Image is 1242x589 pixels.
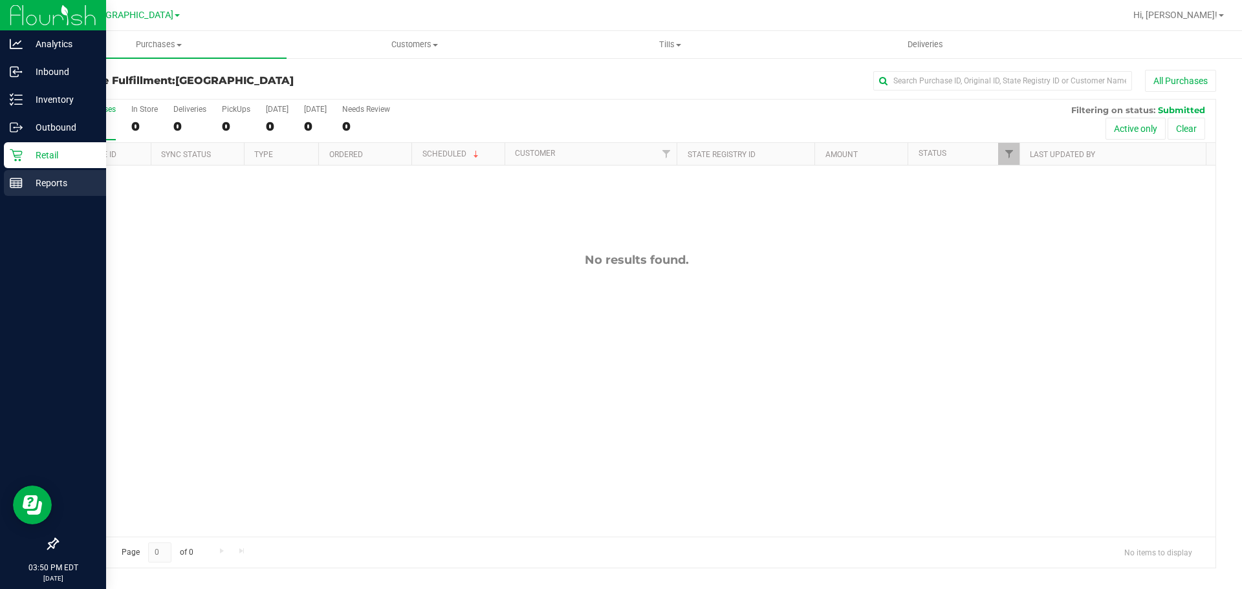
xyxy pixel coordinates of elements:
a: Sync Status [161,150,211,159]
div: Needs Review [342,105,390,114]
a: Ordered [329,150,363,159]
div: Deliveries [173,105,206,114]
a: Customers [287,31,542,58]
p: Reports [23,175,100,191]
a: Filter [655,143,677,165]
span: Submitted [1158,105,1205,115]
p: Outbound [23,120,100,135]
p: [DATE] [6,573,100,583]
a: Filter [998,143,1019,165]
div: 0 [222,119,250,134]
inline-svg: Analytics [10,37,23,50]
div: 0 [266,119,289,134]
p: Inventory [23,92,100,107]
button: Active only [1106,118,1166,140]
div: In Store [131,105,158,114]
h3: Purchase Fulfillment: [57,75,443,87]
a: Customer [515,149,555,158]
p: Inbound [23,64,100,80]
span: Customers [287,39,541,50]
span: Filtering on status: [1071,105,1155,115]
iframe: Resource center [13,486,52,524]
a: Status [919,149,946,158]
a: Deliveries [798,31,1053,58]
span: Tills [543,39,797,50]
div: 0 [304,119,327,134]
button: Clear [1168,118,1205,140]
a: Tills [542,31,798,58]
span: Purchases [31,39,287,50]
span: Deliveries [890,39,961,50]
a: Last Updated By [1030,150,1095,159]
inline-svg: Retail [10,149,23,162]
span: [GEOGRAPHIC_DATA] [85,10,173,21]
div: 0 [342,119,390,134]
p: 03:50 PM EDT [6,562,100,573]
div: [DATE] [266,105,289,114]
button: All Purchases [1145,70,1216,92]
div: PickUps [222,105,250,114]
inline-svg: Inventory [10,93,23,106]
a: State Registry ID [688,150,756,159]
inline-svg: Reports [10,177,23,189]
a: Purchases [31,31,287,58]
a: Amount [825,150,858,159]
inline-svg: Outbound [10,121,23,134]
div: 0 [131,119,158,134]
input: Search Purchase ID, Original ID, State Registry ID or Customer Name... [873,71,1132,91]
div: No results found. [58,253,1215,267]
span: Page of 0 [111,542,204,562]
div: 0 [173,119,206,134]
a: Type [254,150,273,159]
p: Analytics [23,36,100,52]
span: No items to display [1114,542,1203,562]
span: [GEOGRAPHIC_DATA] [175,74,294,87]
div: [DATE] [304,105,327,114]
span: Hi, [PERSON_NAME]! [1133,10,1217,20]
inline-svg: Inbound [10,65,23,78]
p: Retail [23,147,100,163]
a: Scheduled [422,149,481,158]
